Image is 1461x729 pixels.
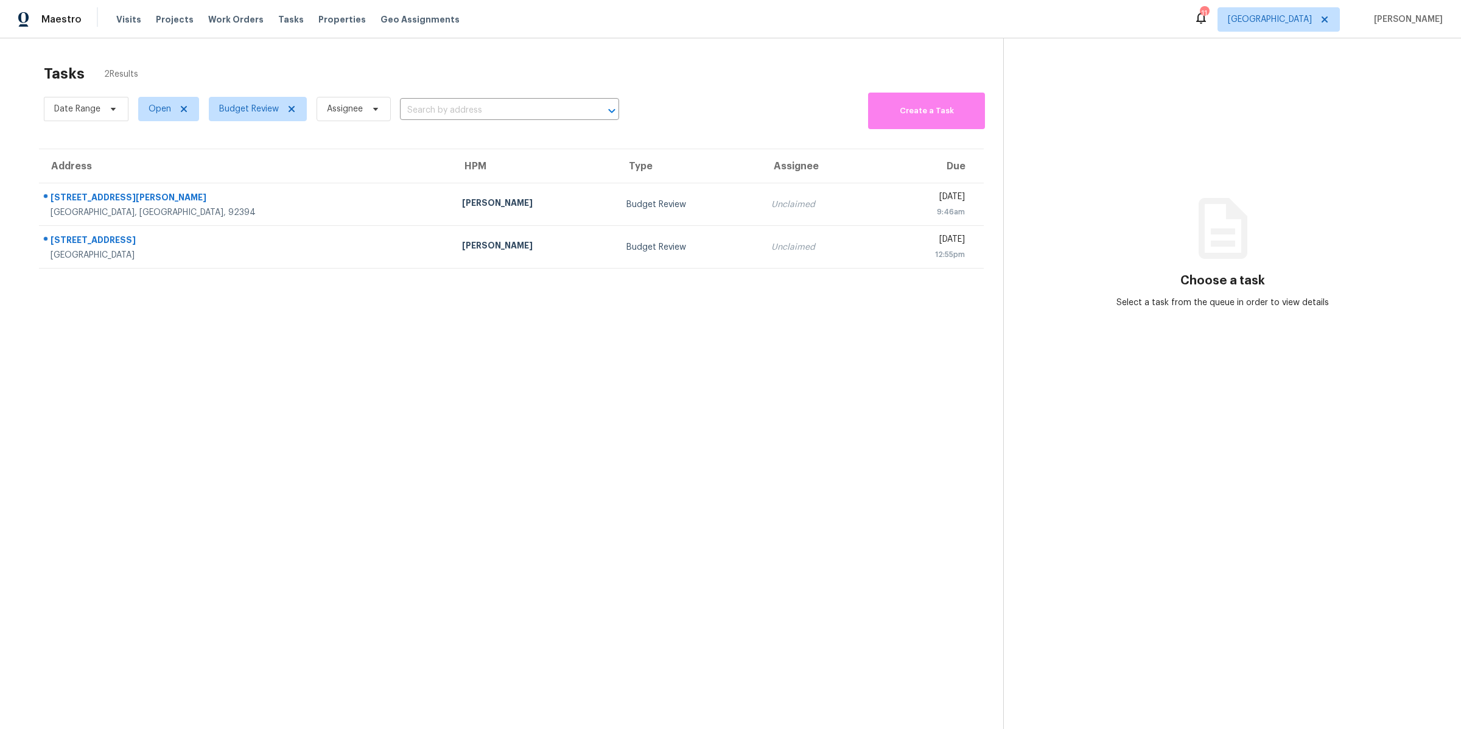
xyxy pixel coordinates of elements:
div: 9:46am [887,206,965,218]
div: [STREET_ADDRESS][PERSON_NAME] [51,191,443,206]
div: [DATE] [887,233,965,248]
span: Budget Review [219,103,279,115]
th: Due [877,149,984,183]
th: Assignee [762,149,877,183]
h3: Choose a task [1180,275,1265,287]
div: [PERSON_NAME] [462,239,607,255]
button: Create a Task [868,93,985,129]
span: Open [149,103,171,115]
div: [GEOGRAPHIC_DATA], [GEOGRAPHIC_DATA], 92394 [51,206,443,219]
span: Assignee [327,103,363,115]
th: HPM [452,149,617,183]
div: 11 [1200,7,1208,19]
input: Search by address [400,101,585,120]
span: Visits [116,13,141,26]
h2: Tasks [44,68,85,80]
span: Maestro [41,13,82,26]
div: [DATE] [887,191,965,206]
span: Create a Task [874,104,979,118]
th: Type [617,149,761,183]
span: Tasks [278,15,304,24]
span: Properties [318,13,366,26]
span: Projects [156,13,194,26]
span: [PERSON_NAME] [1369,13,1443,26]
div: Budget Review [626,241,751,253]
div: [STREET_ADDRESS] [51,234,443,249]
span: Date Range [54,103,100,115]
div: [PERSON_NAME] [462,197,607,212]
th: Address [39,149,452,183]
span: 2 Results [104,68,138,80]
div: [GEOGRAPHIC_DATA] [51,249,443,261]
div: Select a task from the queue in order to view details [1113,297,1333,309]
span: Geo Assignments [380,13,460,26]
span: [GEOGRAPHIC_DATA] [1228,13,1312,26]
div: Unclaimed [771,241,867,253]
span: Work Orders [208,13,264,26]
div: Budget Review [626,199,751,211]
div: 12:55pm [887,248,965,261]
button: Open [603,102,620,119]
div: Unclaimed [771,199,867,211]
